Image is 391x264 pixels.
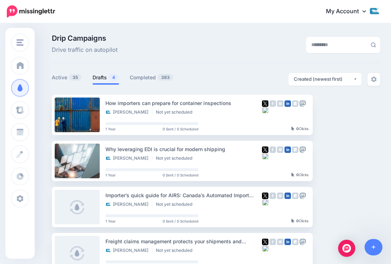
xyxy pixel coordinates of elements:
li: Not yet scheduled [156,201,196,207]
img: pointer-grey-darker.png [291,173,295,177]
div: Importer’s quick guide for AIRS: Canada’s Automated Import Reference System (AIRS) [105,191,262,199]
span: Drive traffic on autopilot [52,45,118,55]
img: bluesky-grey-square.png [262,153,268,159]
img: google_business-grey-square.png [292,146,298,153]
li: Not yet scheduled [156,155,196,161]
img: mastodon-grey-square.png [300,100,306,107]
div: Open Intercom Messenger [338,240,355,257]
li: [PERSON_NAME] [105,248,152,253]
img: mastodon-grey-square.png [300,239,306,245]
span: 383 [158,74,173,81]
img: menu.png [16,39,24,46]
img: pointer-grey-darker.png [291,219,295,223]
img: instagram-grey-square.png [277,239,283,245]
li: [PERSON_NAME] [105,155,152,161]
div: Why leveraging EDI is crucial for modern shipping [105,145,262,153]
img: google_business-grey-square.png [292,100,298,107]
button: Created (newest first) [288,73,362,86]
img: instagram-grey-square.png [277,193,283,199]
img: search-grey-6.png [371,42,376,48]
img: linkedin-square.png [284,100,291,107]
b: 0 [296,219,299,223]
span: 1 Year [105,127,116,131]
span: 1 Year [105,219,116,223]
a: Active35 [52,73,82,82]
li: Not yet scheduled [156,248,196,253]
img: Missinglettr [7,5,55,18]
img: twitter-square.png [262,100,268,107]
img: bluesky-grey-square.png [262,199,268,205]
img: linkedin-square.png [284,146,291,153]
img: facebook-grey-square.png [269,239,276,245]
img: bluesky-grey-square.png [262,245,268,251]
span: 1 Year [105,173,116,177]
img: settings-grey.png [371,76,377,82]
img: mastodon-grey-square.png [300,146,306,153]
div: Freight claims management protects your shipments and minimizes loss [105,237,262,245]
a: My Account [319,3,380,20]
div: Clicks [291,173,308,177]
b: 0 [296,173,299,177]
li: [PERSON_NAME] [105,109,152,115]
li: [PERSON_NAME] [105,201,152,207]
img: facebook-grey-square.png [269,100,276,107]
img: bluesky-grey-square.png [262,107,268,113]
img: google_business-grey-square.png [292,193,298,199]
span: 35 [69,74,81,81]
a: Completed383 [130,73,174,82]
li: Not yet scheduled [156,109,196,115]
img: mastodon-grey-square.png [300,193,306,199]
div: Clicks [291,219,308,223]
img: google_business-grey-square.png [292,239,298,245]
span: 4 [109,74,119,81]
img: twitter-square.png [262,146,268,153]
img: instagram-grey-square.png [277,100,283,107]
img: linkedin-square.png [284,239,291,245]
span: 0 Sent / 0 Scheduled [163,127,198,131]
img: facebook-grey-square.png [269,193,276,199]
img: twitter-square.png [262,239,268,245]
span: Drip Campaigns [52,35,118,42]
span: 0 Sent / 0 Scheduled [163,219,198,223]
b: 0 [296,126,299,131]
img: linkedin-square.png [284,193,291,199]
a: Drafts4 [93,73,119,82]
div: Clicks [291,127,308,131]
div: How importers can prepare for container inspections [105,99,262,107]
img: pointer-grey-darker.png [291,126,295,131]
span: 0 Sent / 0 Scheduled [163,173,198,177]
img: facebook-grey-square.png [269,146,276,153]
img: twitter-square.png [262,193,268,199]
img: instagram-grey-square.png [277,146,283,153]
div: Created (newest first) [294,76,353,83]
